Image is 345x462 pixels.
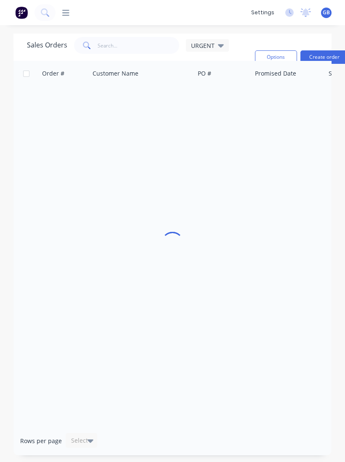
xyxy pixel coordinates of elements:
[93,69,138,78] div: Customer Name
[323,9,330,16] span: GB
[71,436,93,445] div: Select...
[27,41,67,49] h1: Sales Orders
[42,69,64,78] div: Order #
[15,6,28,19] img: Factory
[191,41,215,50] span: URGENT
[98,37,180,54] input: Search...
[20,437,62,445] span: Rows per page
[255,69,296,78] div: Promised Date
[198,69,211,78] div: PO #
[247,6,279,19] div: settings
[255,50,297,64] button: Options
